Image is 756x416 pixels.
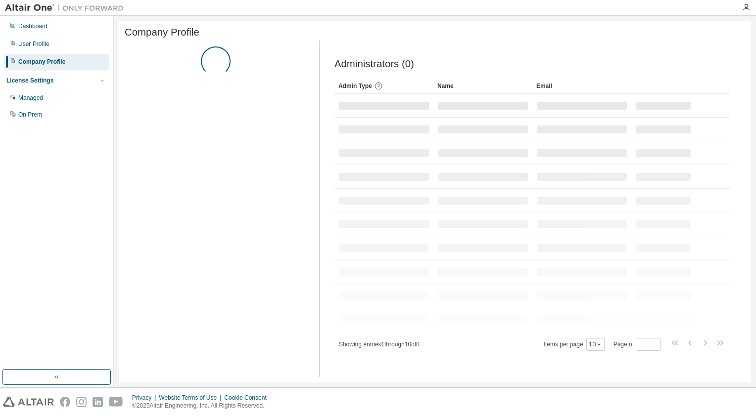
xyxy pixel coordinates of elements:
[5,3,129,13] img: Altair One
[6,77,53,84] div: License Settings
[93,397,103,407] img: linkedin.svg
[18,58,65,66] div: Company Profile
[18,94,43,102] div: Managed
[614,338,661,351] span: Page n.
[125,27,199,38] span: Company Profile
[437,78,528,94] div: Name
[76,397,87,407] img: instagram.svg
[224,394,272,402] div: Cookie Consent
[109,397,123,407] img: youtube.svg
[60,397,70,407] img: facebook.svg
[18,111,42,119] div: On Prem
[589,340,602,348] button: 10
[132,394,159,402] div: Privacy
[334,58,414,70] span: Administrators (0)
[18,22,47,30] div: Dashboard
[132,402,273,410] p: © 2025 Altair Engineering, Inc. All Rights Reserved.
[339,341,420,348] span: Showing entries 1 through 10 of 0
[159,394,224,402] div: Website Terms of Use
[338,83,372,89] span: Admin Type
[544,338,605,351] span: Items per page
[3,397,54,407] img: altair_logo.svg
[536,78,627,94] div: Email
[18,40,49,48] div: User Profile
